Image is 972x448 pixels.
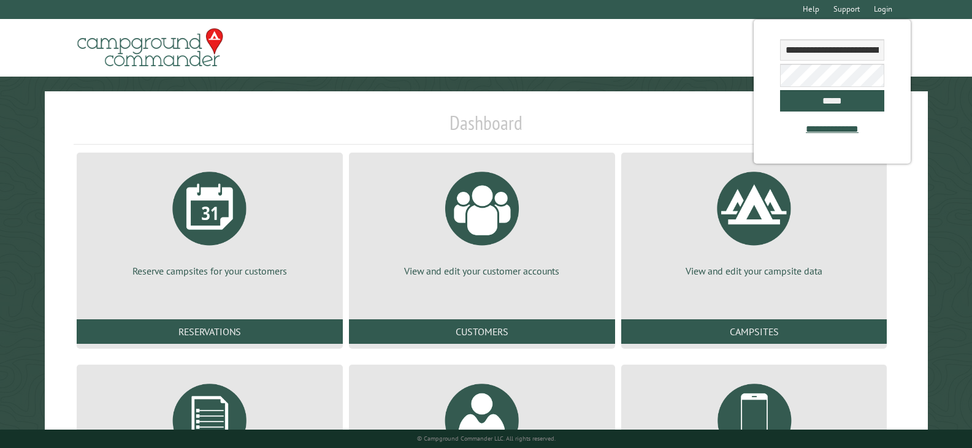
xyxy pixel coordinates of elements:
[349,319,615,344] a: Customers
[364,264,600,278] p: View and edit your customer accounts
[91,162,328,278] a: Reserve campsites for your customers
[621,319,887,344] a: Campsites
[417,435,556,442] small: © Campground Commander LLC. All rights reserved.
[636,162,873,278] a: View and edit your campsite data
[74,111,898,145] h1: Dashboard
[91,264,328,278] p: Reserve campsites for your customers
[364,162,600,278] a: View and edit your customer accounts
[74,24,227,72] img: Campground Commander
[636,264,873,278] p: View and edit your campsite data
[77,319,343,344] a: Reservations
